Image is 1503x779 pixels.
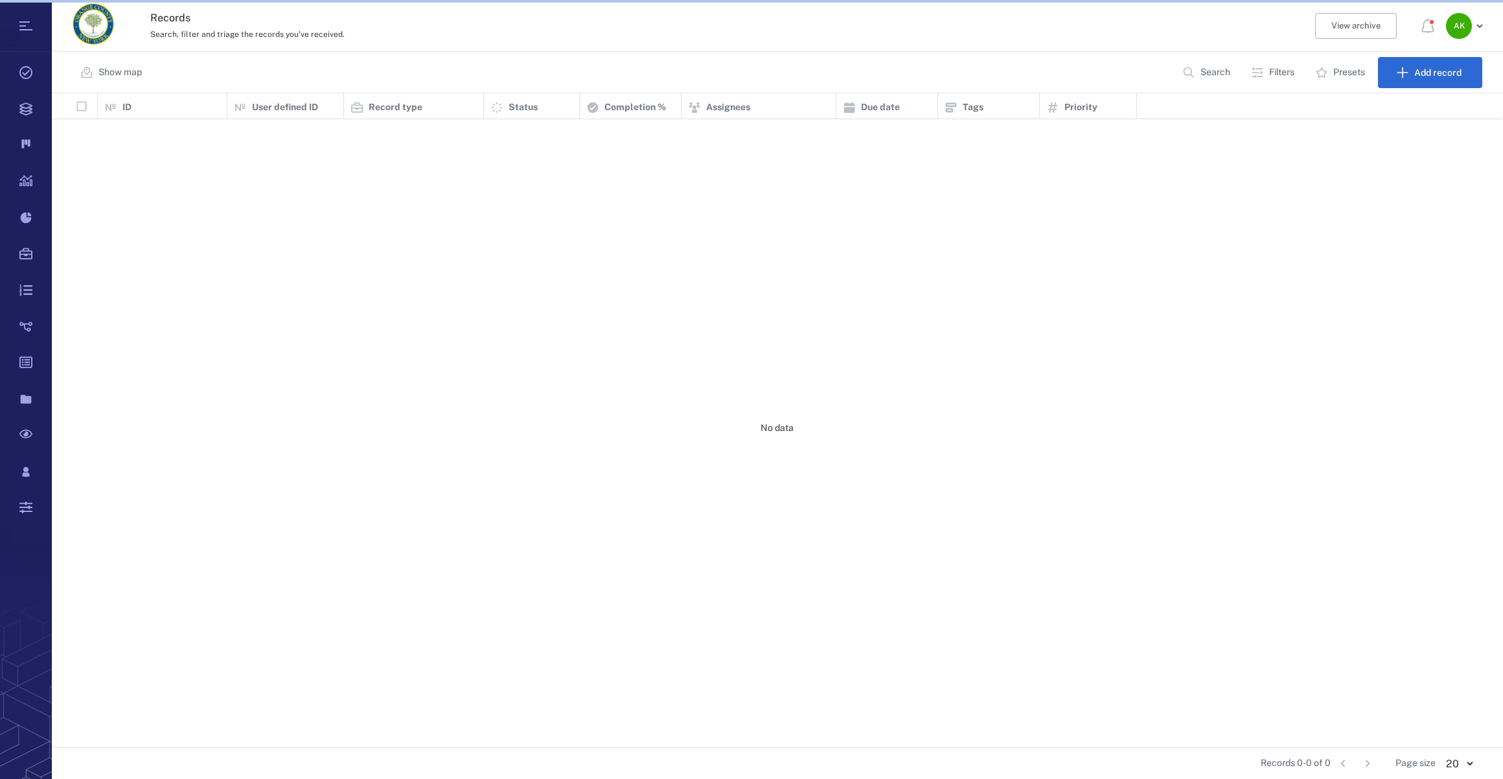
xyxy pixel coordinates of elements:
[1064,101,1097,114] p: Priority
[73,57,152,88] button: Show map
[52,119,1502,737] div: No data
[73,3,114,45] img: Orange County Planning Department logo
[1446,13,1487,39] button: AK
[98,66,142,79] p: Show map
[1446,13,1472,39] div: A K
[1175,57,1241,88] button: Search
[1261,757,1331,770] span: Records 0-0 of 0
[1378,57,1482,88] button: Add record
[861,101,900,114] p: Due date
[73,3,114,49] a: Go home
[963,101,983,114] p: Tags
[604,101,666,114] p: Completion %
[1436,756,1482,771] div: 20
[1333,66,1365,79] p: Presets
[150,10,1064,26] h3: Records
[1269,66,1294,79] p: Filters
[1395,757,1436,770] span: Page size
[369,101,422,114] p: Record type
[706,101,750,114] p: Assignees
[509,101,538,114] p: Status
[1243,57,1305,88] button: Filters
[1307,57,1375,88] button: Presets
[1331,753,1380,774] nav: pagination navigation
[150,30,345,39] span: Search, filter and triage the records you've received.
[252,101,318,114] p: User defined ID
[1315,13,1397,39] button: View archive
[1200,66,1230,79] p: Search
[122,101,132,114] p: ID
